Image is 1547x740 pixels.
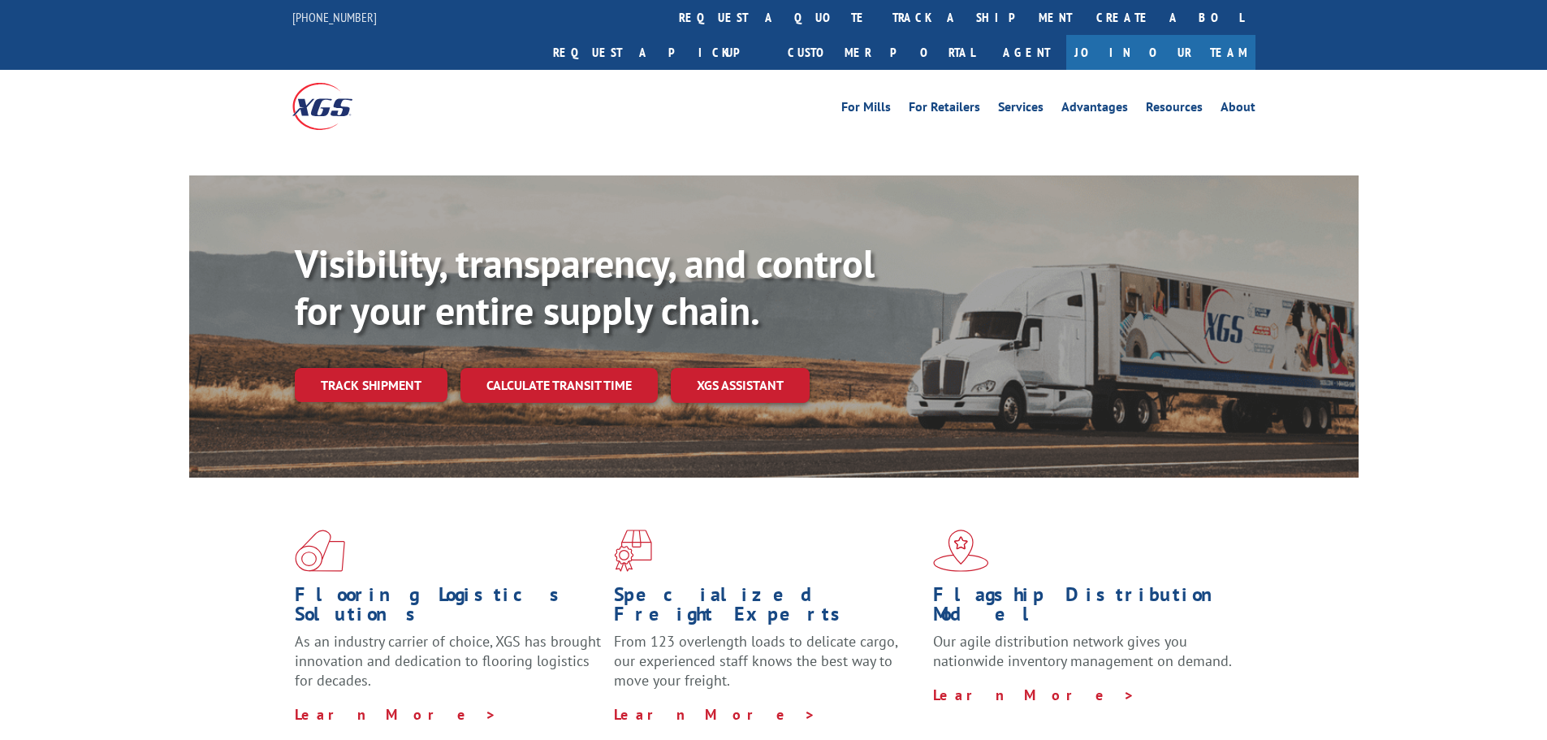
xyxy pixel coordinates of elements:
[614,632,921,704] p: From 123 overlength loads to delicate cargo, our experienced staff knows the best way to move you...
[1061,101,1128,119] a: Advantages
[1066,35,1255,70] a: Join Our Team
[933,686,1135,704] a: Learn More >
[295,585,602,632] h1: Flooring Logistics Solutions
[998,101,1044,119] a: Services
[1221,101,1255,119] a: About
[292,9,377,25] a: [PHONE_NUMBER]
[933,585,1240,632] h1: Flagship Distribution Model
[541,35,776,70] a: Request a pickup
[295,368,447,402] a: Track shipment
[295,705,497,724] a: Learn More >
[1146,101,1203,119] a: Resources
[295,238,875,335] b: Visibility, transparency, and control for your entire supply chain.
[614,705,816,724] a: Learn More >
[909,101,980,119] a: For Retailers
[460,368,658,403] a: Calculate transit time
[295,632,601,690] span: As an industry carrier of choice, XGS has brought innovation and dedication to flooring logistics...
[295,530,345,572] img: xgs-icon-total-supply-chain-intelligence-red
[933,632,1232,670] span: Our agile distribution network gives you nationwide inventory management on demand.
[841,101,891,119] a: For Mills
[614,585,921,632] h1: Specialized Freight Experts
[987,35,1066,70] a: Agent
[614,530,652,572] img: xgs-icon-focused-on-flooring-red
[776,35,987,70] a: Customer Portal
[671,368,810,403] a: XGS ASSISTANT
[933,530,989,572] img: xgs-icon-flagship-distribution-model-red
